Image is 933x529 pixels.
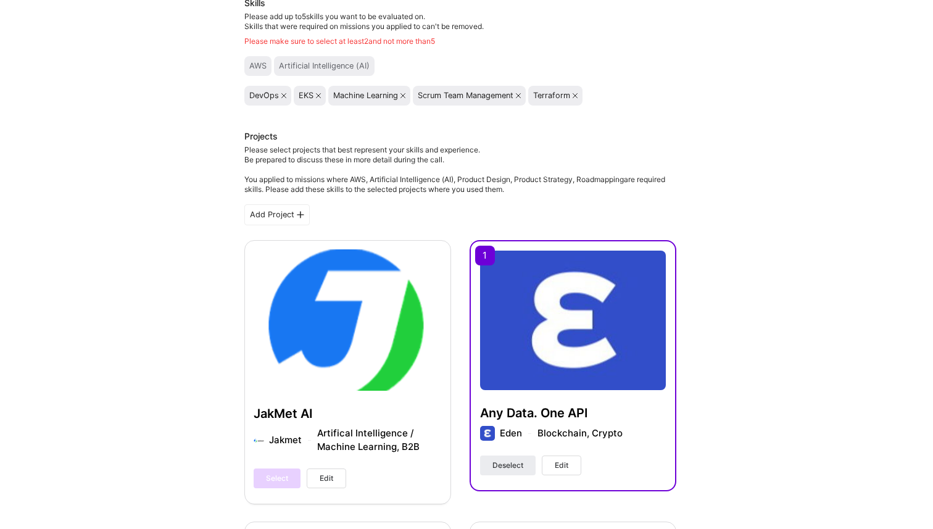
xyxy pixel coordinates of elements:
[333,91,398,101] div: Machine Learning
[400,93,405,98] i: icon Close
[281,93,286,98] i: icon Close
[244,145,676,194] div: Please select projects that best represent your skills and experience. Be prepared to discuss the...
[480,251,666,390] img: Any Data. One API
[533,91,570,101] div: Terraform
[500,427,623,440] div: Eden Blockchain, Crypto
[542,456,581,475] button: Edit
[249,61,267,71] div: AWS
[249,91,279,101] div: DevOps
[528,433,531,434] img: divider
[244,22,484,31] span: Skills that were required on missions you applied to can't be removed.
[244,12,676,46] div: Please add up to 5 skills you want to be evaluated on.
[480,426,495,441] img: Company logo
[244,36,676,46] div: Please make sure to select at least 2 and not more than 5
[492,460,523,471] span: Deselect
[480,405,666,421] h4: Any Data. One API
[480,456,536,475] button: Deselect
[279,61,370,71] div: Artificial Intelligence (AI)
[299,91,313,101] div: EKS
[307,469,346,488] button: Edit
[316,93,321,98] i: icon Close
[244,204,310,225] div: Add Project
[516,93,521,98] i: icon Close
[573,93,578,98] i: icon Close
[555,460,568,471] span: Edit
[320,473,333,484] span: Edit
[418,91,513,101] div: Scrum Team Management
[297,211,304,219] i: icon PlusBlackFlat
[244,130,278,143] div: Projects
